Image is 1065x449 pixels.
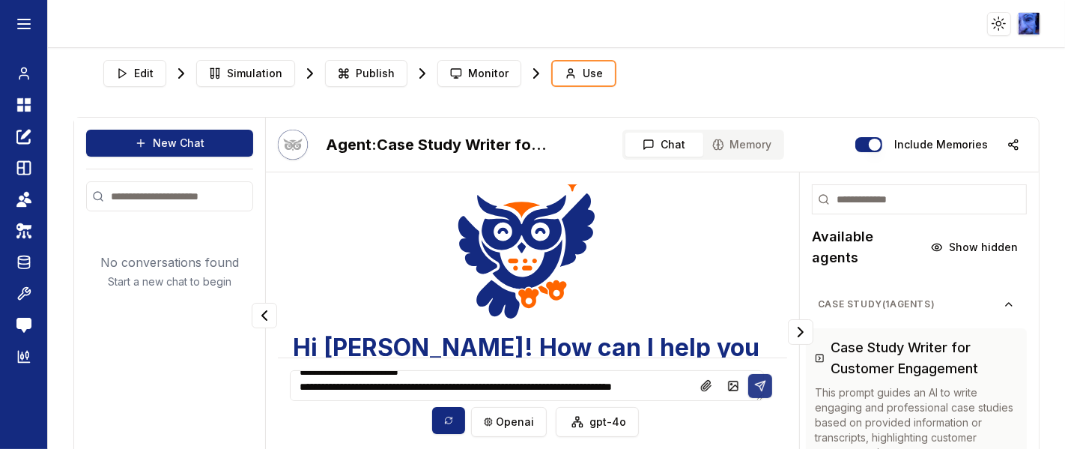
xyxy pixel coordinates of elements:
[325,60,407,87] button: Publish
[252,303,277,328] button: Collapse panel
[196,60,295,87] button: Simulation
[922,235,1027,259] button: Show hidden
[278,130,308,160] img: Bot
[432,407,465,434] button: Sync model selection with the edit page
[86,130,253,157] button: New Chat
[278,130,308,160] button: Talk with Hootie
[326,134,550,155] h2: Case Study Writer for Customer Engagement
[949,240,1018,255] span: Show hidden
[589,415,626,430] span: gpt-4o
[1019,13,1040,34] img: ACg8ocLIQrZOk08NuYpm7ecFLZE0xiClguSD1EtfFjuoGWgIgoqgD8A6FQ=s96-c
[894,139,988,150] label: Include memories in the messages below
[458,163,595,322] img: Welcome Owl
[437,60,521,87] button: Monitor
[855,137,882,152] button: Include memories in the messages below
[831,337,1018,379] h3: Case Study Writer for Customer Engagement
[818,298,1003,310] span: case study ( 1 agents)
[471,407,547,437] button: openai
[103,60,166,87] button: Edit
[661,137,685,152] span: Chat
[227,66,282,81] span: Simulation
[551,60,616,87] button: Use
[730,137,772,152] span: Memory
[356,66,395,81] span: Publish
[468,66,509,81] span: Monitor
[788,319,813,345] button: Collapse panel
[806,292,1027,316] button: case study(1agents)
[556,407,639,437] button: gpt-4o
[108,274,231,289] p: Start a new chat to begin
[134,66,154,81] span: Edit
[496,415,534,430] span: openai
[583,66,603,81] span: Use
[100,253,239,271] p: No conversations found
[16,318,31,333] img: feedback
[278,334,775,388] h3: Hi [PERSON_NAME]! How can I help you [DATE]?
[812,226,922,268] h2: Available agents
